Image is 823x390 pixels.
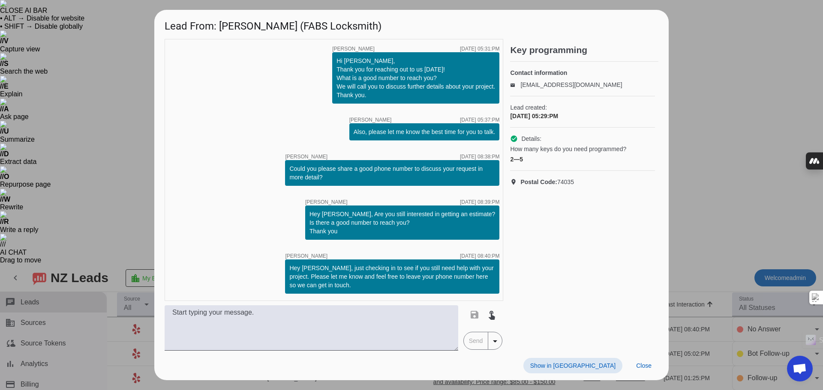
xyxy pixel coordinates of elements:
[629,358,658,373] button: Close
[530,362,616,369] span: Show in [GEOGRAPHIC_DATA]
[490,336,500,346] mat-icon: arrow_drop_down
[289,264,495,289] div: Hey [PERSON_NAME], just checking in to see if you still need help with your project. Please let m...
[636,362,652,369] span: Close
[487,310,497,320] mat-icon: touch_app
[787,356,813,381] div: Open chat
[523,358,622,373] button: Show in [GEOGRAPHIC_DATA]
